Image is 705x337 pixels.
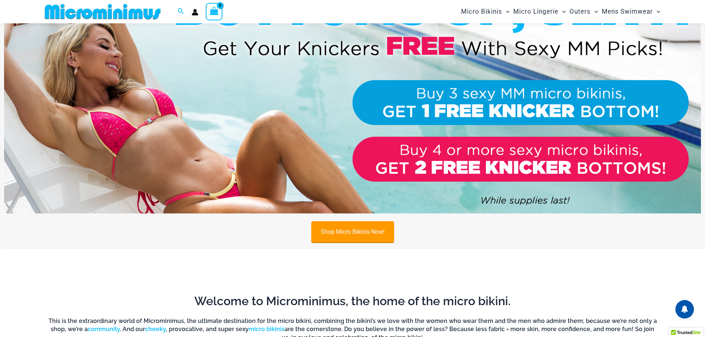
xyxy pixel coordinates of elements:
[42,3,164,20] img: MM SHOP LOGO FLAT
[145,326,166,333] a: cheeky
[192,9,198,16] a: Account icon link
[311,221,394,242] a: Shop Micro Bikinis Now!
[602,2,653,21] span: Mens Swimwear
[458,1,664,22] nav: Site Navigation
[47,293,658,309] h2: Welcome to Microminimus, the home of the micro bikini.
[511,2,568,21] a: Micro LingerieMenu ToggleMenu Toggle
[653,2,660,21] span: Menu Toggle
[461,2,502,21] span: Micro Bikinis
[558,2,566,21] span: Menu Toggle
[249,326,285,333] a: micro bikinis
[459,2,511,21] a: Micro BikinisMenu ToggleMenu Toggle
[570,2,591,21] span: Outers
[502,2,510,21] span: Menu Toggle
[568,2,600,21] a: OutersMenu ToggleMenu Toggle
[88,326,120,333] a: community
[600,2,662,21] a: Mens SwimwearMenu ToggleMenu Toggle
[591,2,598,21] span: Menu Toggle
[178,7,184,16] a: Search icon link
[513,2,558,21] span: Micro Lingerie
[206,3,223,20] a: View Shopping Cart, empty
